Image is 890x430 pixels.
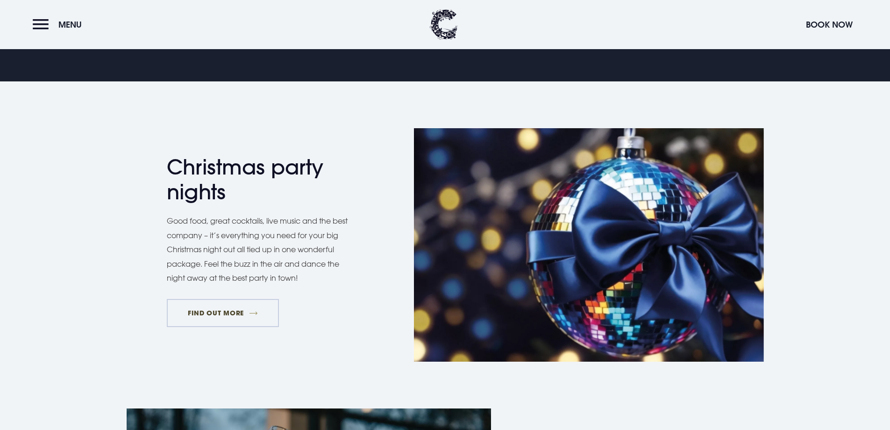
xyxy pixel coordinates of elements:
[167,155,349,204] h2: Christmas party nights
[58,19,82,30] span: Menu
[33,15,86,35] button: Menu
[801,15,857,35] button: Book Now
[430,9,458,40] img: Clandeboye Lodge
[414,128,764,362] img: Hotel Christmas in Northern Ireland
[167,299,279,327] a: FIND OUT MORE
[167,214,358,285] p: Good food, great cocktails, live music and the best company – it’s everything you need for your b...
